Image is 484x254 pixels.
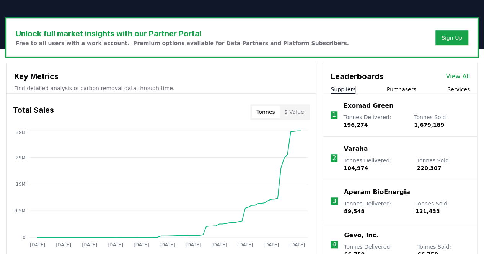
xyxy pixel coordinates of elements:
[16,181,26,187] tspan: 19M
[446,72,470,81] a: View All
[414,122,444,128] span: 1,679,189
[417,165,441,171] span: 220,307
[30,242,46,247] tspan: [DATE]
[280,106,309,118] button: $ Value
[332,240,336,249] p: 4
[344,122,368,128] span: 196,274
[435,30,468,45] button: Sign Up
[160,242,175,247] tspan: [DATE]
[442,34,462,42] a: Sign Up
[344,165,368,171] span: 104,974
[414,113,470,129] p: Tonnes Sold :
[16,129,26,135] tspan: 38M
[332,154,336,163] p: 2
[344,231,378,240] a: Gevo, Inc.
[16,39,349,47] p: Free to all users with a work account. Premium options available for Data Partners and Platform S...
[56,242,72,247] tspan: [DATE]
[416,200,470,215] p: Tonnes Sold :
[23,235,26,240] tspan: 0
[14,71,308,82] h3: Key Metrics
[344,188,410,197] a: Aperam BioEnergia
[134,242,149,247] tspan: [DATE]
[344,144,368,154] a: Varaha
[447,86,470,93] button: Services
[387,86,416,93] button: Purchasers
[15,208,26,214] tspan: 9.5M
[81,242,97,247] tspan: [DATE]
[332,110,336,120] p: 1
[344,208,365,214] span: 89,548
[416,208,440,214] span: 121,433
[331,71,383,82] h3: Leaderboards
[344,101,394,110] a: Exomad Green
[252,106,279,118] button: Tonnes
[264,242,279,247] tspan: [DATE]
[238,242,253,247] tspan: [DATE]
[16,28,349,39] h3: Unlock full market insights with our Partner Portal
[344,113,406,129] p: Tonnes Delivered :
[290,242,305,247] tspan: [DATE]
[13,104,54,120] h3: Total Sales
[212,242,227,247] tspan: [DATE]
[108,242,123,247] tspan: [DATE]
[331,86,355,93] button: Suppliers
[14,84,308,92] p: Find detailed analysis of carbon removal data through time.
[344,200,408,215] p: Tonnes Delivered :
[332,197,336,206] p: 3
[186,242,201,247] tspan: [DATE]
[344,157,409,172] p: Tonnes Delivered :
[16,155,26,160] tspan: 29M
[417,157,470,172] p: Tonnes Sold :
